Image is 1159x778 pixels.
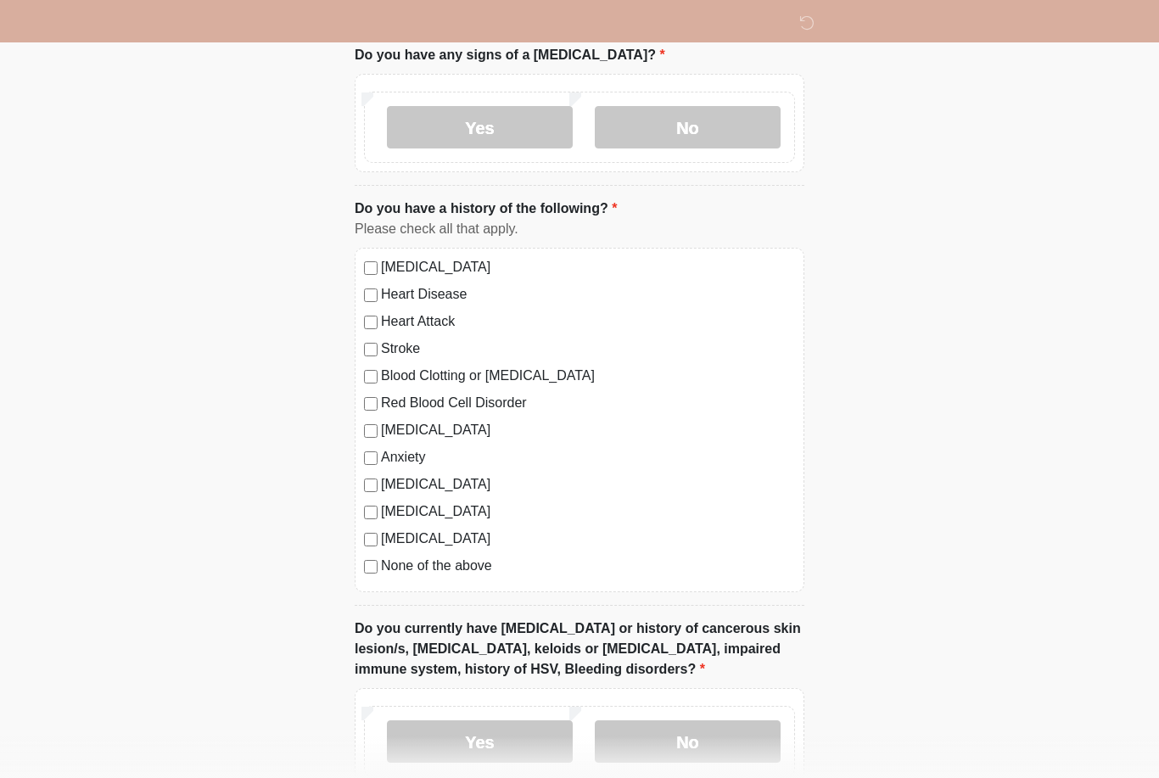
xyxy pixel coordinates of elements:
[355,45,665,65] label: Do you have any signs of a [MEDICAL_DATA]?
[364,288,378,302] input: Heart Disease
[381,311,795,332] label: Heart Attack
[381,501,795,522] label: [MEDICAL_DATA]
[381,339,795,359] label: Stroke
[381,447,795,467] label: Anxiety
[595,106,781,148] label: No
[381,284,795,305] label: Heart Disease
[364,316,378,329] input: Heart Attack
[355,219,804,239] div: Please check all that apply.
[364,424,378,438] input: [MEDICAL_DATA]
[381,474,795,495] label: [MEDICAL_DATA]
[364,370,378,383] input: Blood Clotting or [MEDICAL_DATA]
[381,529,795,549] label: [MEDICAL_DATA]
[364,397,378,411] input: Red Blood Cell Disorder
[338,13,360,34] img: DM Studio Logo
[381,556,795,576] label: None of the above
[364,506,378,519] input: [MEDICAL_DATA]
[355,199,617,219] label: Do you have a history of the following?
[381,257,795,277] label: [MEDICAL_DATA]
[381,420,795,440] label: [MEDICAL_DATA]
[364,560,378,574] input: None of the above
[364,533,378,546] input: [MEDICAL_DATA]
[355,618,804,680] label: Do you currently have [MEDICAL_DATA] or history of cancerous skin lesion/s, [MEDICAL_DATA], keloi...
[387,106,573,148] label: Yes
[595,720,781,763] label: No
[381,393,795,413] label: Red Blood Cell Disorder
[381,366,795,386] label: Blood Clotting or [MEDICAL_DATA]
[364,261,378,275] input: [MEDICAL_DATA]
[364,451,378,465] input: Anxiety
[364,479,378,492] input: [MEDICAL_DATA]
[387,720,573,763] label: Yes
[364,343,378,356] input: Stroke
